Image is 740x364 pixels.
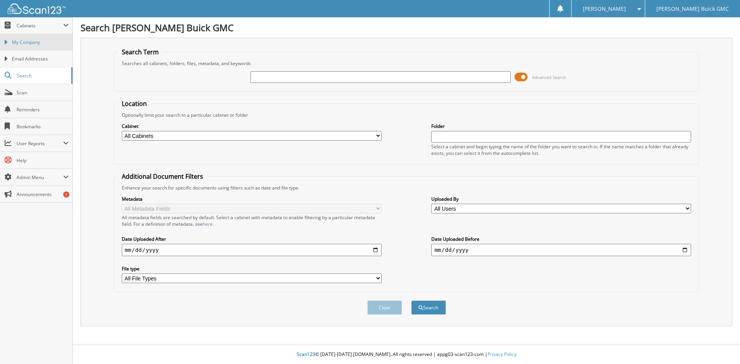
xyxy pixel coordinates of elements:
[122,236,382,242] label: Date Uploaded After
[411,300,446,315] button: Search
[431,123,691,129] label: Folder
[17,140,63,147] span: User Reports
[8,3,66,14] img: scan123-logo-white.svg
[122,196,382,202] label: Metadata
[81,21,732,34] h1: Search [PERSON_NAME] Buick GMC
[656,7,729,11] span: [PERSON_NAME] Buick GMC
[118,172,207,181] legend: Additional Document Filters
[17,106,69,113] span: Reminders
[17,89,69,96] span: Scan
[431,244,691,256] input: end
[17,72,67,79] span: Search
[583,7,626,11] span: [PERSON_NAME]
[488,351,516,357] a: Privacy Policy
[73,345,740,364] div: © [DATE]-[DATE] [DOMAIN_NAME]. All rights reserved | appg03-scan123-com |
[118,60,695,67] div: Searches all cabinets, folders, files, metadata, and keywords
[122,244,382,256] input: start
[118,48,163,56] legend: Search Term
[17,123,69,130] span: Bookmarks
[431,196,691,202] label: Uploaded By
[431,143,691,156] div: Select a cabinet and begin typing the name of the folder you want to search in. If the name match...
[17,22,63,29] span: Cabinets
[203,221,213,227] a: here
[122,265,382,272] label: File type
[12,55,69,62] span: Email Addresses
[12,39,69,46] span: My Company
[63,191,69,198] div: 1
[118,99,151,108] legend: Location
[431,236,691,242] label: Date Uploaded Before
[17,157,69,164] span: Help
[122,123,382,129] label: Cabinet
[532,74,566,80] span: Advanced Search
[122,214,382,227] div: All metadata fields are searched by default. Select a cabinet with metadata to enable filtering b...
[17,174,63,181] span: Admin Menu
[17,191,69,198] span: Announcements
[118,185,695,191] div: Enhance your search for specific documents using filters such as date and file type.
[118,112,695,118] div: Optionally limit your search to a particular cabinet or folder
[367,300,402,315] button: Clear
[297,351,315,357] span: Scan123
